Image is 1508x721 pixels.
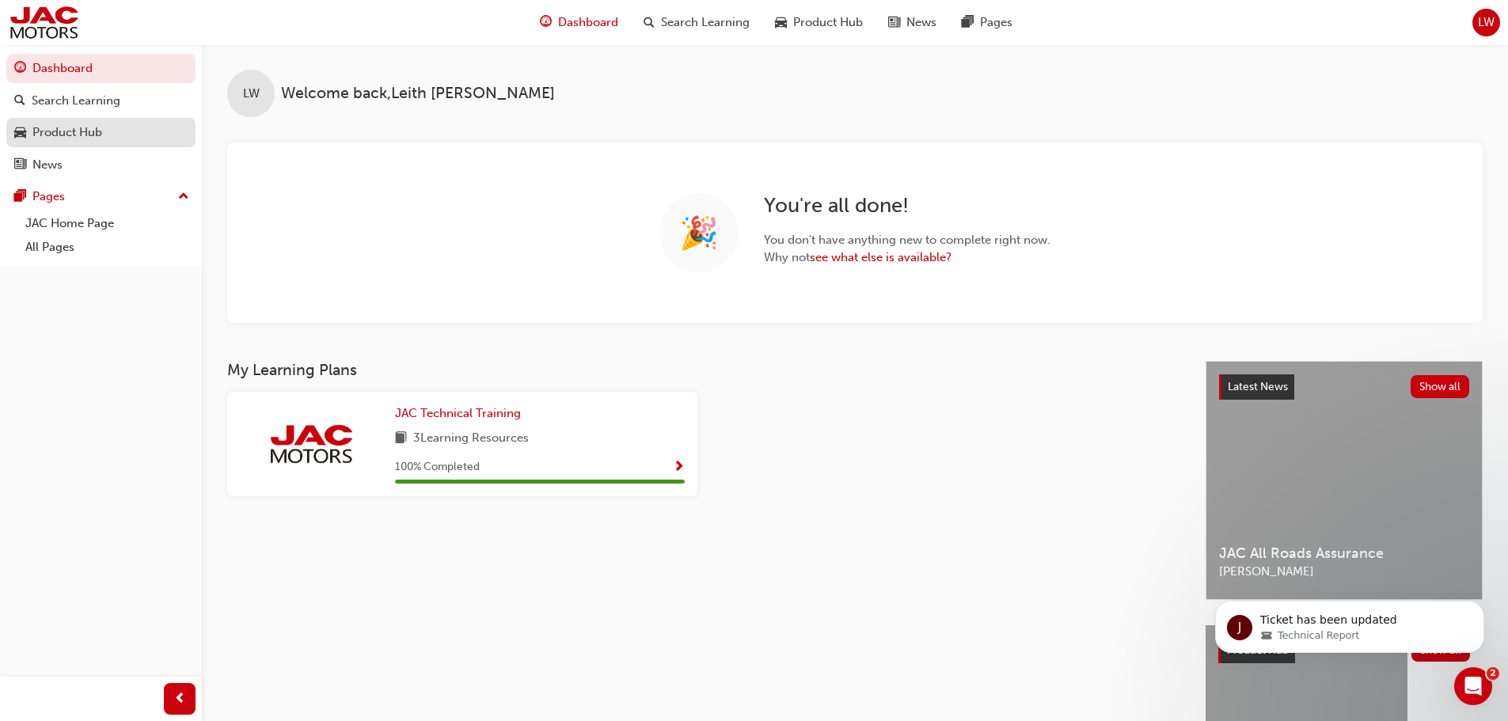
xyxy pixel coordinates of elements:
[32,188,65,206] div: Pages
[178,187,189,207] span: up-icon
[793,13,863,32] span: Product Hub
[6,51,196,182] button: DashboardSearch LearningProduct HubNews
[1487,667,1499,680] span: 2
[14,158,26,173] span: news-icon
[962,13,974,32] span: pages-icon
[775,13,787,32] span: car-icon
[876,6,949,39] a: news-iconNews
[1219,563,1469,581] span: [PERSON_NAME]
[1228,380,1288,393] span: Latest News
[32,156,63,174] div: News
[1206,361,1483,600] a: Latest NewsShow allJAC All Roads Assurance[PERSON_NAME]
[1411,375,1470,398] button: Show all
[395,429,407,449] span: book-icon
[413,429,529,449] span: 3 Learning Resources
[673,457,685,477] button: Show Progress
[673,461,685,475] span: Show Progress
[644,13,655,32] span: search-icon
[1219,545,1469,563] span: JAC All Roads Assurance
[19,235,196,260] a: All Pages
[6,86,196,116] a: Search Learning
[395,458,480,476] span: 100 % Completed
[395,404,527,423] a: JAC Technical Training
[6,54,196,83] a: Dashboard
[949,6,1025,39] a: pages-iconPages
[32,123,102,142] div: Product Hub
[6,150,196,180] a: News
[661,13,750,32] span: Search Learning
[6,118,196,147] a: Product Hub
[906,13,936,32] span: News
[8,5,80,40] img: jac-portal
[174,689,186,709] span: prev-icon
[631,6,762,39] a: search-iconSearch Learning
[764,231,1050,249] span: You don ' t have anything new to complete right now.
[14,126,26,140] span: car-icon
[14,190,26,204] span: pages-icon
[810,250,952,264] a: see what else is available?
[1472,9,1500,36] button: LW
[243,85,260,103] span: LW
[1454,667,1492,705] iframe: Intercom live chat
[540,13,552,32] span: guage-icon
[32,92,120,110] div: Search Learning
[764,249,1050,267] span: Why not
[19,211,196,236] a: JAC Home Page
[679,224,719,242] span: 🎉
[14,94,25,108] span: search-icon
[1478,13,1495,32] span: LW
[1219,374,1469,400] a: Latest NewsShow all
[527,6,631,39] a: guage-iconDashboard
[14,62,26,76] span: guage-icon
[1191,567,1508,678] iframe: Intercom notifications message
[980,13,1012,32] span: Pages
[395,406,521,420] span: JAC Technical Training
[6,182,196,211] button: Pages
[558,13,618,32] span: Dashboard
[281,85,555,103] span: Welcome back , Leith [PERSON_NAME]
[764,193,1050,218] h2: You ' re all done!
[227,361,1180,379] h3: My Learning Plans
[268,423,355,465] img: jac-portal
[888,13,900,32] span: news-icon
[762,6,876,39] a: car-iconProduct Hub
